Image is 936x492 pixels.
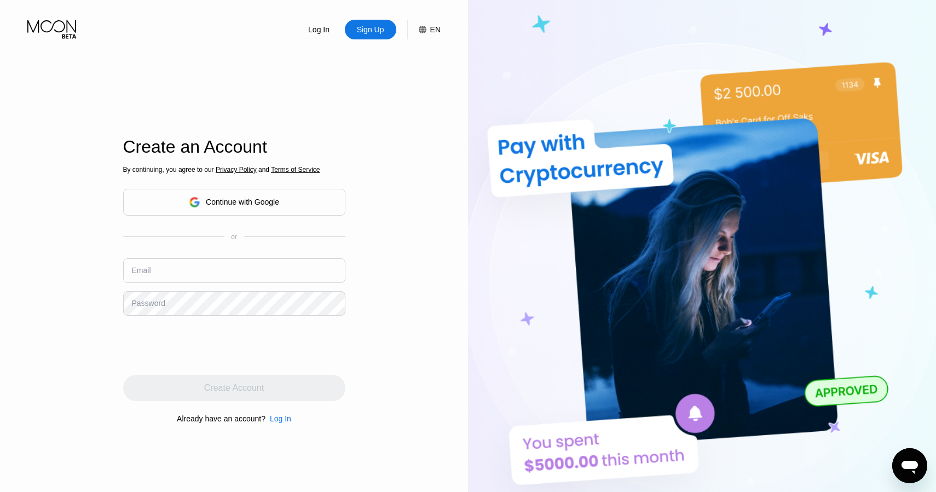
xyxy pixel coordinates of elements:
span: Privacy Policy [216,166,257,173]
div: Password [132,299,165,308]
span: Terms of Service [271,166,320,173]
div: Sign Up [356,24,385,35]
div: Log In [270,414,291,423]
iframe: reCAPTCHA [123,324,290,367]
div: Create an Account [123,137,345,157]
div: Already have an account? [177,414,265,423]
iframe: Button to launch messaging window [892,448,927,483]
div: Continue with Google [123,189,345,216]
div: Log In [293,20,345,39]
div: Log In [265,414,291,423]
div: EN [407,20,441,39]
div: Continue with Google [206,198,279,206]
span: and [257,166,271,173]
div: or [231,233,237,241]
div: Log In [307,24,331,35]
div: Email [132,266,151,275]
div: EN [430,25,441,34]
div: By continuing, you agree to our [123,166,345,173]
div: Sign Up [345,20,396,39]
